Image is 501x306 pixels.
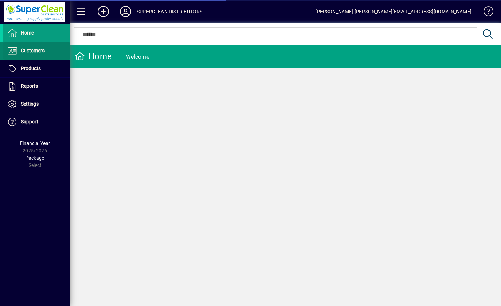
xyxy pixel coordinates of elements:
[478,1,492,24] a: Knowledge Base
[114,5,137,18] button: Profile
[3,95,70,113] a: Settings
[21,30,34,36] span: Home
[315,6,471,17] div: [PERSON_NAME] [PERSON_NAME][EMAIL_ADDRESS][DOMAIN_NAME]
[3,60,70,77] a: Products
[21,101,39,107] span: Settings
[3,78,70,95] a: Reports
[21,48,45,53] span: Customers
[126,51,149,62] div: Welcome
[75,51,112,62] div: Home
[3,42,70,60] a: Customers
[21,83,38,89] span: Reports
[92,5,114,18] button: Add
[21,66,41,71] span: Products
[25,155,44,161] span: Package
[3,113,70,131] a: Support
[20,140,50,146] span: Financial Year
[21,119,38,124] span: Support
[137,6,202,17] div: SUPERCLEAN DISTRIBUTORS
